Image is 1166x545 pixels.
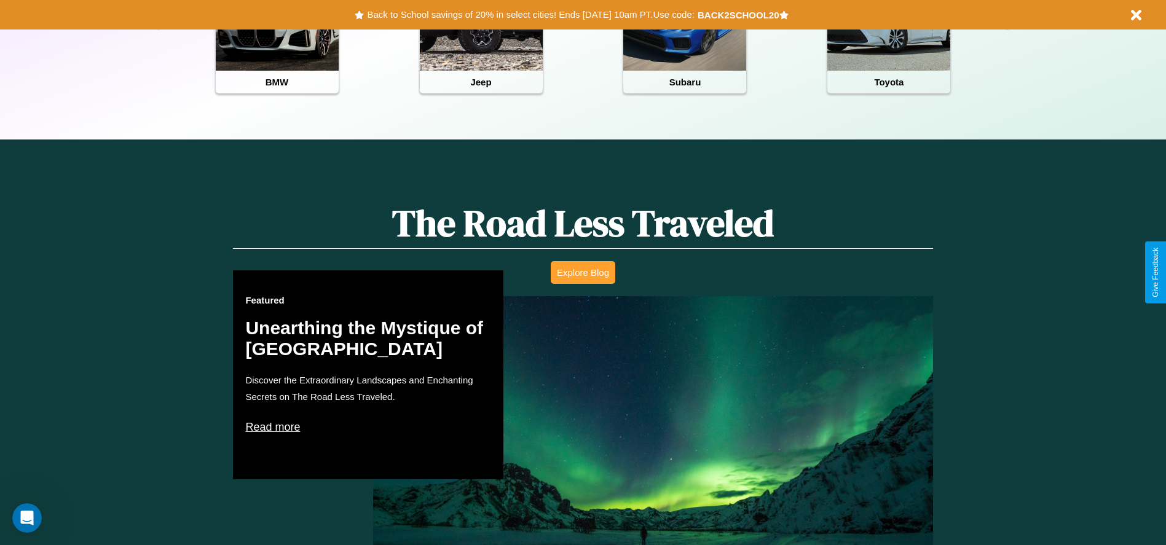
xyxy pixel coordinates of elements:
h4: Jeep [420,71,543,93]
h1: The Road Less Traveled [233,198,932,249]
p: Read more [245,417,491,437]
div: Give Feedback [1151,248,1160,297]
h2: Unearthing the Mystique of [GEOGRAPHIC_DATA] [245,318,491,359]
h4: BMW [216,71,339,93]
button: Explore Blog [551,261,615,284]
h4: Toyota [827,71,950,93]
p: Discover the Extraordinary Landscapes and Enchanting Secrets on The Road Less Traveled. [245,372,491,405]
h3: Featured [245,295,491,305]
button: Back to School savings of 20% in select cities! Ends [DATE] 10am PT.Use code: [364,6,697,23]
h4: Subaru [623,71,746,93]
b: BACK2SCHOOL20 [698,10,779,20]
iframe: Intercom live chat [12,503,42,533]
